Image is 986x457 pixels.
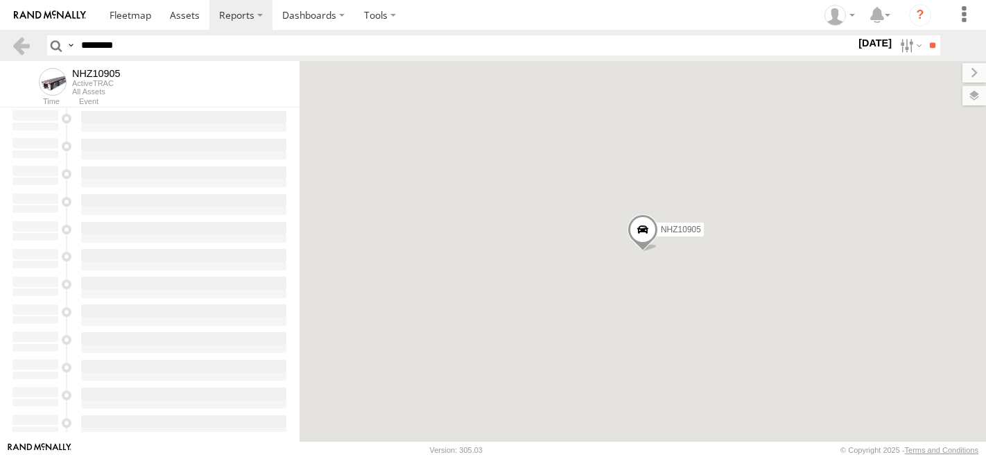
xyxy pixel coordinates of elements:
[909,4,931,26] i: ?
[72,79,121,87] div: ActiveTRAC
[72,87,121,96] div: All Assets
[8,443,71,457] a: Visit our Website
[820,5,860,26] div: Zulema McIntosch
[11,98,60,105] div: Time
[894,35,924,55] label: Search Filter Options
[72,68,121,79] div: NHZ10905 - View Asset History
[430,446,483,454] div: Version: 305.03
[14,10,86,20] img: rand-logo.svg
[905,446,978,454] a: Terms and Conditions
[856,35,894,51] label: [DATE]
[79,98,300,105] div: Event
[11,35,31,55] a: Back to previous Page
[661,224,701,234] span: NHZ10905
[840,446,978,454] div: © Copyright 2025 -
[65,35,76,55] label: Search Query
